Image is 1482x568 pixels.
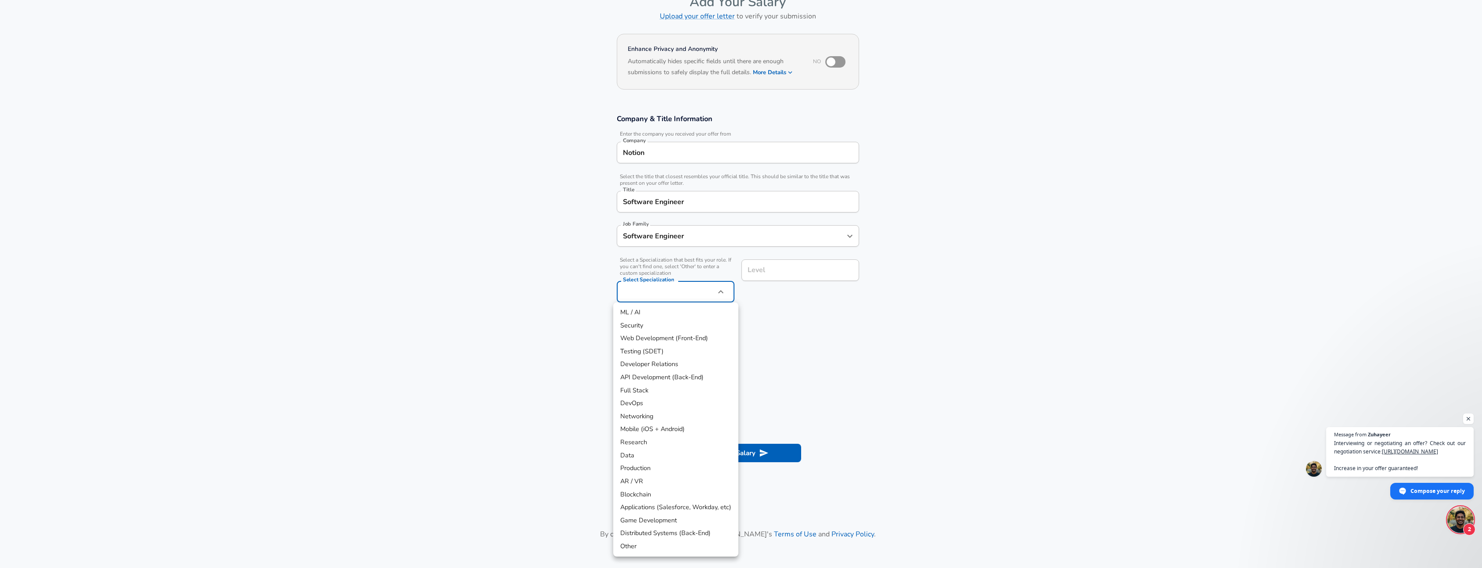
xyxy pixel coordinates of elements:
[1334,432,1367,437] span: Message from
[613,436,738,449] li: Research
[613,306,738,319] li: ML / AI
[613,449,738,462] li: Data
[613,527,738,540] li: Distributed Systems (Back-End)
[1368,432,1391,437] span: Zuhayeer
[613,384,738,397] li: Full Stack
[1463,523,1475,536] span: 2
[1447,507,1474,533] div: Open chat
[613,488,738,501] li: Blockchain
[613,514,738,527] li: Game Development
[613,358,738,371] li: Developer Relations
[1334,439,1466,472] span: Interviewing or negotiating an offer? Check out our negotiation service: Increase in your offer g...
[613,423,738,436] li: Mobile (iOS + Android)
[613,345,738,358] li: Testing (SDET)
[613,371,738,384] li: API Development (Back-End)
[613,540,738,553] li: Other
[613,332,738,345] li: Web Development (Front-End)
[613,319,738,332] li: Security
[613,462,738,475] li: Production
[613,410,738,423] li: Networking
[1410,483,1465,499] span: Compose your reply
[613,397,738,410] li: DevOps
[613,475,738,488] li: AR / VR
[613,501,738,514] li: Applications (Salesforce, Workday, etc)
